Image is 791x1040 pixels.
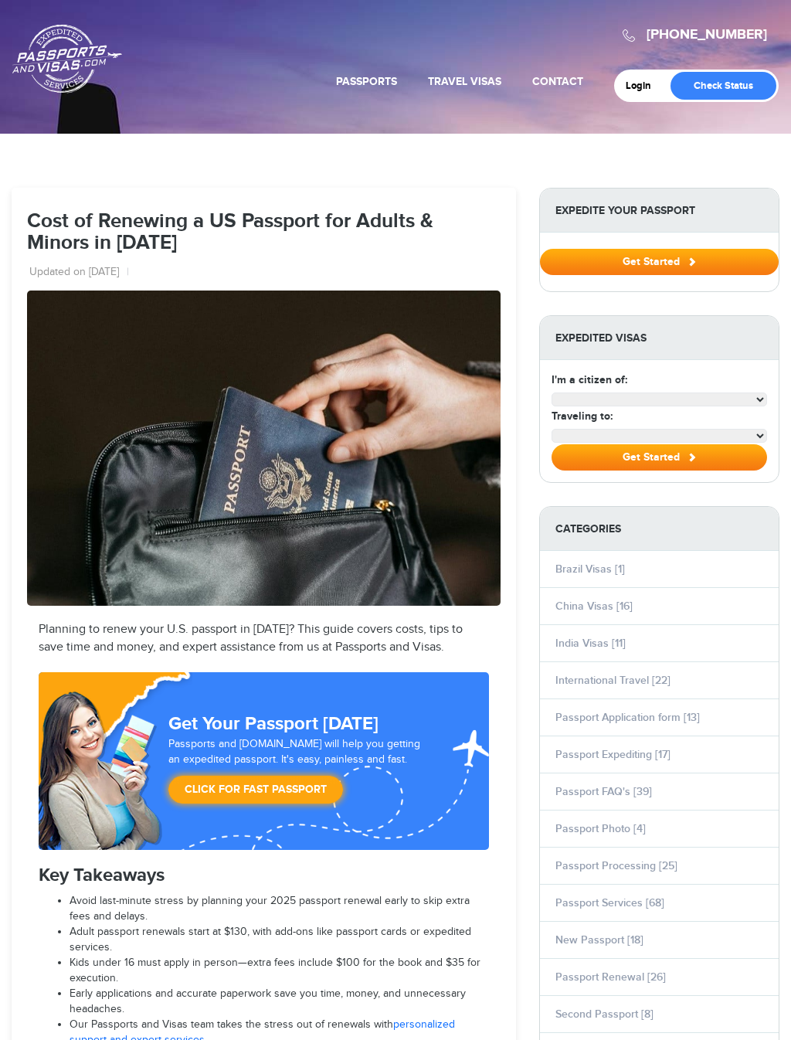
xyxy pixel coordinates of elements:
[555,859,677,872] a: Passport Processing [25]
[555,637,626,650] a: India Visas [11]
[428,75,501,88] a: Travel Visas
[540,507,779,551] strong: Categories
[70,957,480,984] span: Kids under 16 must apply in person—extra fees include $100 for the book and $35 for execution.
[532,75,583,88] a: Contact
[626,80,662,92] a: Login
[555,600,633,613] a: China Visas [16]
[555,933,643,947] a: New Passport [18]
[555,562,625,576] a: Brazil Visas [1]
[70,1018,393,1031] span: Our Passports and Visas team takes the stress out of renewals with
[27,291,501,606] img: passport_2_-_28de80_-_2186b91805bf8f87dc4281b6adbed06c6a56d5ae.jpg
[168,712,379,735] strong: Get Your Passport [DATE]
[555,748,670,761] a: Passport Expediting [17]
[555,970,666,984] a: Passport Renewal [26]
[39,621,489,657] p: Planning to renew your U.S. passport in [DATE]? This guide covers costs, tips to save time and mo...
[39,864,165,886] strong: Key Takeaways
[540,316,779,360] strong: Expedited Visas
[168,776,343,804] a: Click for Fast Passport
[540,249,779,275] button: Get Started
[552,444,767,471] button: Get Started
[552,372,627,388] label: I'm a citizen of:
[12,24,122,93] a: Passports & [DOMAIN_NAME]
[540,255,779,267] a: Get Started
[555,1008,654,1021] a: Second Passport [8]
[647,26,767,43] a: [PHONE_NUMBER]
[555,822,646,835] a: Passport Photo [4]
[29,265,129,280] li: Updated on [DATE]
[336,75,397,88] a: Passports
[162,737,436,811] div: Passports and [DOMAIN_NAME] will help you getting an expedited passport. It's easy, painless and ...
[555,785,652,798] a: Passport FAQ's [39]
[70,895,470,923] span: Avoid last-minute stress by planning your 2025 passport renewal early to skip extra fees and delays.
[540,189,779,233] strong: Expedite Your Passport
[555,711,700,724] a: Passport Application form [13]
[555,896,664,909] a: Passport Services [68]
[555,674,670,687] a: International Travel [22]
[27,211,501,255] h1: Cost of Renewing a US Passport for Adults & Minors in [DATE]
[670,72,776,100] a: Check Status
[70,987,466,1015] span: Early applications and accurate paperwork save you time, money, and unnecessary headaches.
[552,408,613,424] label: Traveling to:
[70,926,471,953] span: Adult passport renewals start at $130, with add-ons like passport cards or expedited services.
